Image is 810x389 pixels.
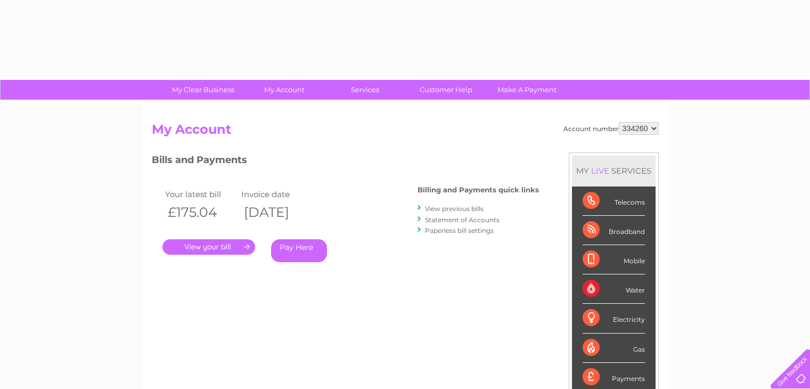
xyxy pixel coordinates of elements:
[583,304,645,333] div: Electricity
[583,216,645,245] div: Broadband
[483,80,571,100] a: Make A Payment
[159,80,247,100] a: My Clear Business
[418,186,539,194] h4: Billing and Payments quick links
[583,274,645,304] div: Water
[425,226,494,234] a: Paperless bill settings
[583,334,645,363] div: Gas
[239,187,315,201] td: Invoice date
[583,187,645,216] div: Telecoms
[425,205,484,213] a: View previous bills
[425,216,500,224] a: Statement of Accounts
[152,122,659,142] h2: My Account
[239,201,315,223] th: [DATE]
[572,156,656,186] div: MY SERVICES
[271,239,327,262] a: Pay Here
[240,80,328,100] a: My Account
[321,80,409,100] a: Services
[162,239,255,255] a: .
[563,122,659,135] div: Account number
[583,245,645,274] div: Mobile
[589,166,611,176] div: LIVE
[162,187,239,201] td: Your latest bill
[162,201,239,223] th: £175.04
[152,152,539,171] h3: Bills and Payments
[402,80,490,100] a: Customer Help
